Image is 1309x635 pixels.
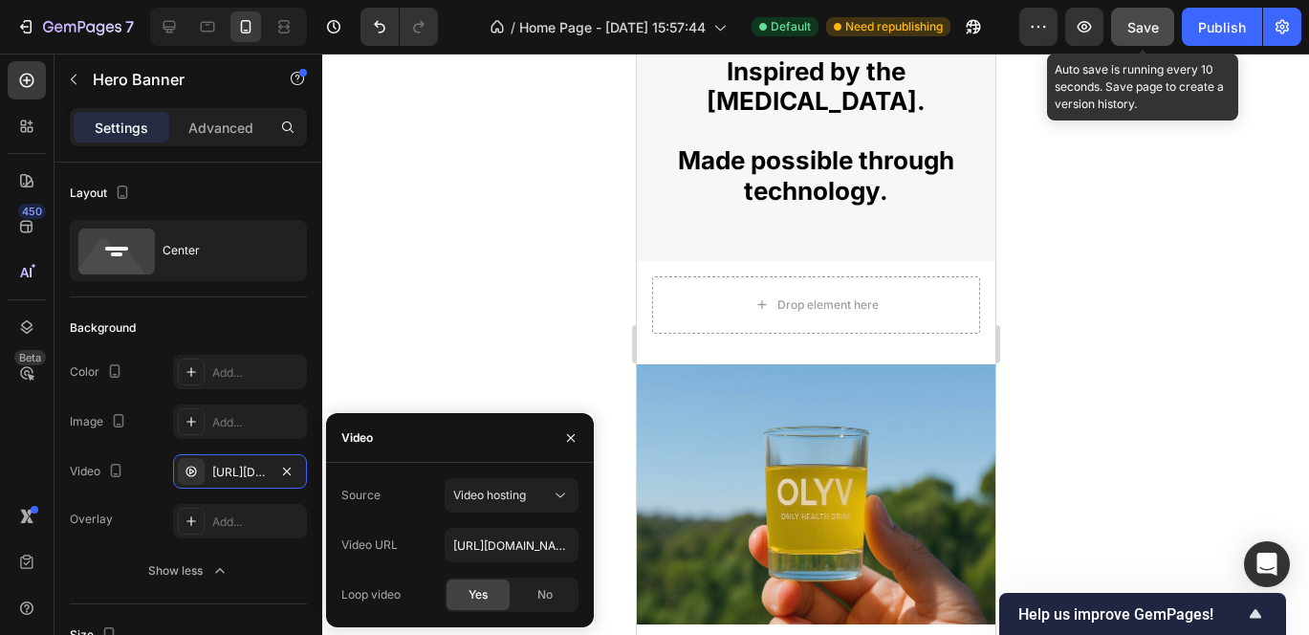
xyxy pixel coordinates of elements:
[70,409,130,435] div: Image
[469,586,488,603] span: Yes
[14,350,46,365] div: Beta
[341,487,381,504] div: Source
[537,586,553,603] span: No
[637,54,995,635] iframe: Design area
[1018,605,1244,624] span: Help us improve GemPages!
[1127,19,1159,35] span: Save
[1244,541,1290,587] div: Open Intercom Messenger
[212,364,302,382] div: Add...
[212,514,302,531] div: Add...
[360,8,438,46] div: Undo/Redo
[341,429,373,447] div: Video
[188,118,253,138] p: Advanced
[93,68,255,91] p: Hero Banner
[70,360,126,385] div: Color
[771,18,811,35] span: Default
[70,181,134,207] div: Layout
[148,561,229,580] div: Show less
[212,414,302,431] div: Add...
[519,17,706,37] span: Home Page - [DATE] 15:57:44
[163,229,279,273] div: Center
[125,15,134,38] p: 7
[453,488,526,502] span: Video hosting
[18,204,46,219] div: 450
[445,528,578,562] input: E.g: https://gempages.net
[1111,8,1174,46] button: Save
[1182,8,1262,46] button: Publish
[70,554,307,588] button: Show less
[511,17,515,37] span: /
[341,586,401,603] div: Loop video
[445,478,578,513] button: Video hosting
[212,464,268,481] div: [URL][DOMAIN_NAME]
[70,459,127,485] div: Video
[70,319,136,337] div: Background
[95,118,148,138] p: Settings
[8,8,142,46] button: 7
[845,18,943,35] span: Need republishing
[1198,17,1246,37] div: Publish
[341,536,398,554] div: Video URL
[1018,602,1267,625] button: Show survey - Help us improve GemPages!
[70,511,113,528] div: Overlay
